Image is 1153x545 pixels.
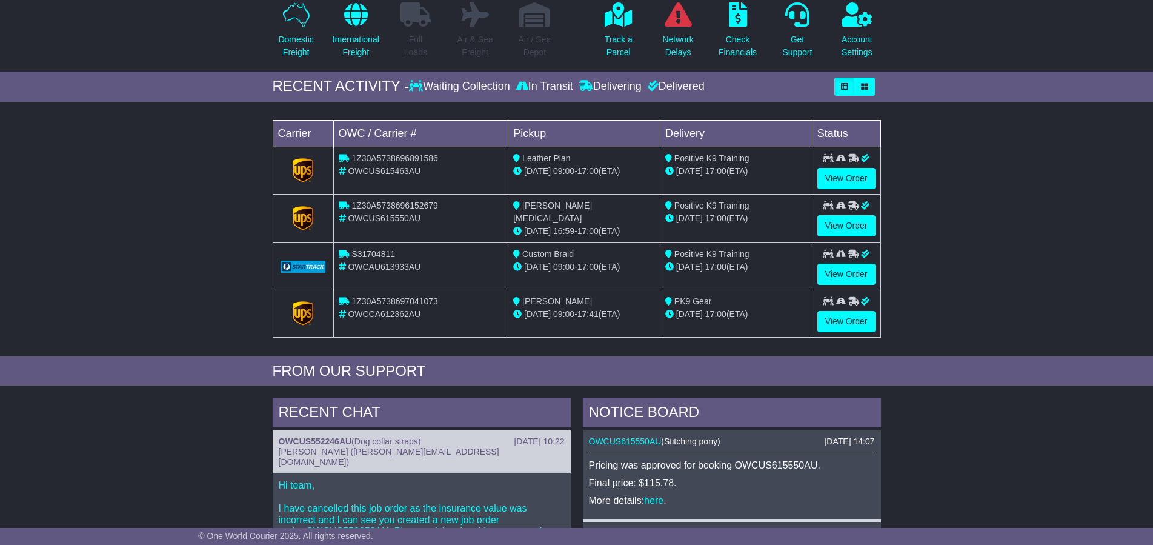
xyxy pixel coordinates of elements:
div: - (ETA) [513,308,655,321]
span: 17:00 [705,262,726,272]
span: [DATE] [524,262,551,272]
span: OWCUS615463AU [348,166,420,176]
span: [DATE] [524,309,551,319]
a: here [644,495,663,506]
span: [PERSON_NAME] ([PERSON_NAME][EMAIL_ADDRESS][DOMAIN_NAME]) [279,447,499,467]
div: - (ETA) [513,261,655,273]
span: [DATE] [676,262,703,272]
span: [DATE] [524,226,551,236]
a: View Order [817,168,876,189]
p: More details: . [589,495,875,506]
div: RECENT ACTIVITY - [273,78,410,95]
p: Full Loads [400,33,431,59]
span: [PERSON_NAME] [522,296,592,306]
div: [DATE] 10:22 [514,436,564,447]
span: 17:00 [577,262,599,272]
p: Network Delays [662,33,693,59]
span: 09:00 [553,262,574,272]
td: Carrier [273,120,333,147]
td: Delivery [660,120,812,147]
div: - (ETA) [513,225,655,238]
a: View Order [817,264,876,285]
p: International Freight [333,33,379,59]
div: (ETA) [665,261,807,273]
td: Status [812,120,880,147]
span: Positive K9 Training [674,201,749,210]
a: View Order [817,215,876,236]
span: PK9 Gear [674,296,711,306]
span: 17:00 [577,226,599,236]
div: RECENT CHAT [273,398,571,430]
span: 1Z30A5738697041073 [351,296,437,306]
div: - (ETA) [513,165,655,178]
div: (ETA) [665,165,807,178]
span: OWCUS615550AU [348,213,420,223]
div: (ETA) [665,212,807,225]
span: OWCCA612362AU [348,309,420,319]
p: Check Financials [719,33,757,59]
div: ( ) [589,436,875,447]
a: OWCUS615550AU [589,436,662,446]
img: GetCarrierServiceLogo [293,158,313,182]
p: Domestic Freight [278,33,313,59]
span: [DATE] [676,166,703,176]
a: Track aParcel [604,2,633,65]
span: 17:00 [705,309,726,319]
span: 17:41 [577,309,599,319]
span: 16:59 [553,226,574,236]
div: In Transit [513,80,576,93]
span: Positive K9 Training [674,249,749,259]
td: OWC / Carrier # [333,120,508,147]
p: Pricing was approved for booking OWCUS615550AU. [589,460,875,471]
span: Stitching pony [664,436,717,446]
span: Dog collar straps [354,436,418,446]
p: Final price: $115.78. [589,477,875,489]
a: DomesticFreight [277,2,314,65]
p: Track a Parcel [605,33,633,59]
div: [DATE] 14:07 [824,436,874,447]
div: ( ) [279,436,565,447]
span: Leather Plan [522,153,570,163]
a: CheckFinancials [718,2,757,65]
span: © One World Courier 2025. All rights reserved. [198,531,373,541]
span: Positive K9 Training [674,153,749,163]
img: GetCarrierServiceLogo [281,261,326,273]
div: Delivered [645,80,705,93]
span: 17:00 [705,166,726,176]
a: InternationalFreight [332,2,380,65]
a: View Order [817,311,876,332]
div: (ETA) [665,308,807,321]
span: 1Z30A5738696152679 [351,201,437,210]
div: FROM OUR SUPPORT [273,363,881,380]
p: Air / Sea Depot [519,33,551,59]
span: 17:00 [577,166,599,176]
div: Waiting Collection [409,80,513,93]
span: [DATE] [676,309,703,319]
img: GetCarrierServiceLogo [293,301,313,326]
span: [DATE] [676,213,703,223]
td: Pickup [508,120,660,147]
p: Air & Sea Freight [457,33,493,59]
span: S31704811 [351,249,395,259]
div: Delivering [576,80,645,93]
span: 09:00 [553,166,574,176]
a: GetSupport [782,2,812,65]
p: Account Settings [842,33,872,59]
span: Custom Braid [522,249,574,259]
span: 1Z30A5738696891586 [351,153,437,163]
div: NOTICE BOARD [583,398,881,430]
span: 17:00 [705,213,726,223]
span: OWCAU613933AU [348,262,420,272]
img: GetCarrierServiceLogo [293,206,313,230]
span: 09:00 [553,309,574,319]
a: AccountSettings [841,2,873,65]
a: NetworkDelays [662,2,694,65]
p: Get Support [782,33,812,59]
a: OWCUS552246AU [279,436,352,446]
span: [DATE] [524,166,551,176]
span: [PERSON_NAME][MEDICAL_DATA] [513,201,592,223]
